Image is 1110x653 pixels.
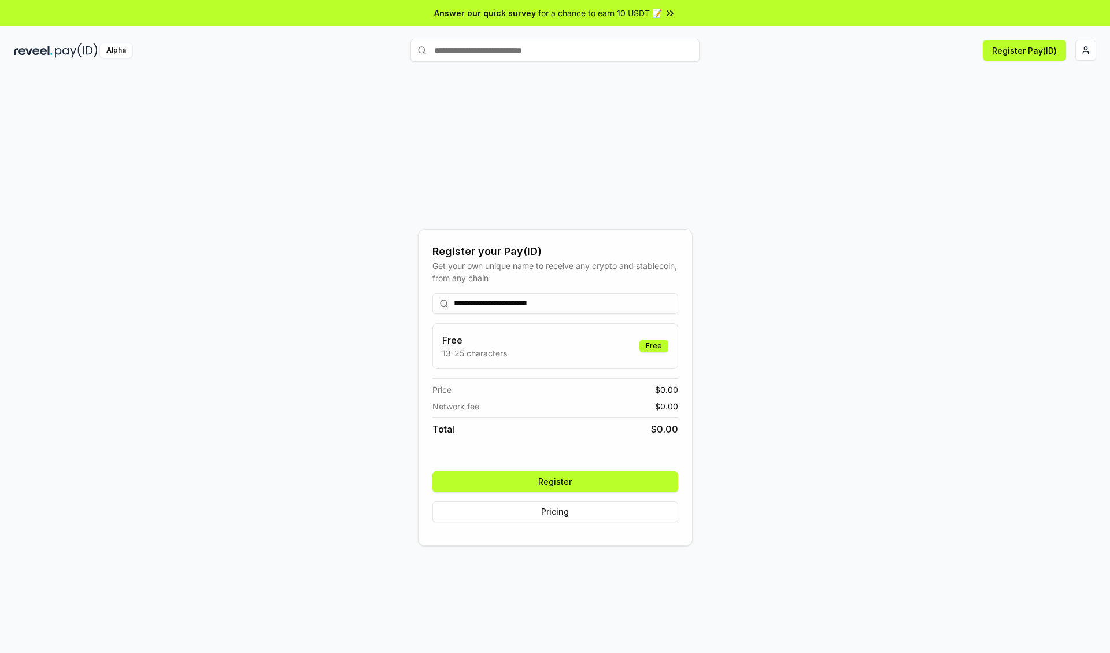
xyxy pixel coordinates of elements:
[442,333,507,347] h3: Free
[655,400,678,412] span: $ 0.00
[55,43,98,58] img: pay_id
[432,422,454,436] span: Total
[432,471,678,492] button: Register
[639,340,668,352] div: Free
[434,7,536,19] span: Answer our quick survey
[538,7,662,19] span: for a chance to earn 10 USDT 📝
[655,383,678,396] span: $ 0.00
[432,501,678,522] button: Pricing
[100,43,132,58] div: Alpha
[651,422,678,436] span: $ 0.00
[432,244,678,260] div: Register your Pay(ID)
[14,43,53,58] img: reveel_dark
[432,260,678,284] div: Get your own unique name to receive any crypto and stablecoin, from any chain
[432,383,452,396] span: Price
[432,400,479,412] span: Network fee
[983,40,1066,61] button: Register Pay(ID)
[442,347,507,359] p: 13-25 characters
